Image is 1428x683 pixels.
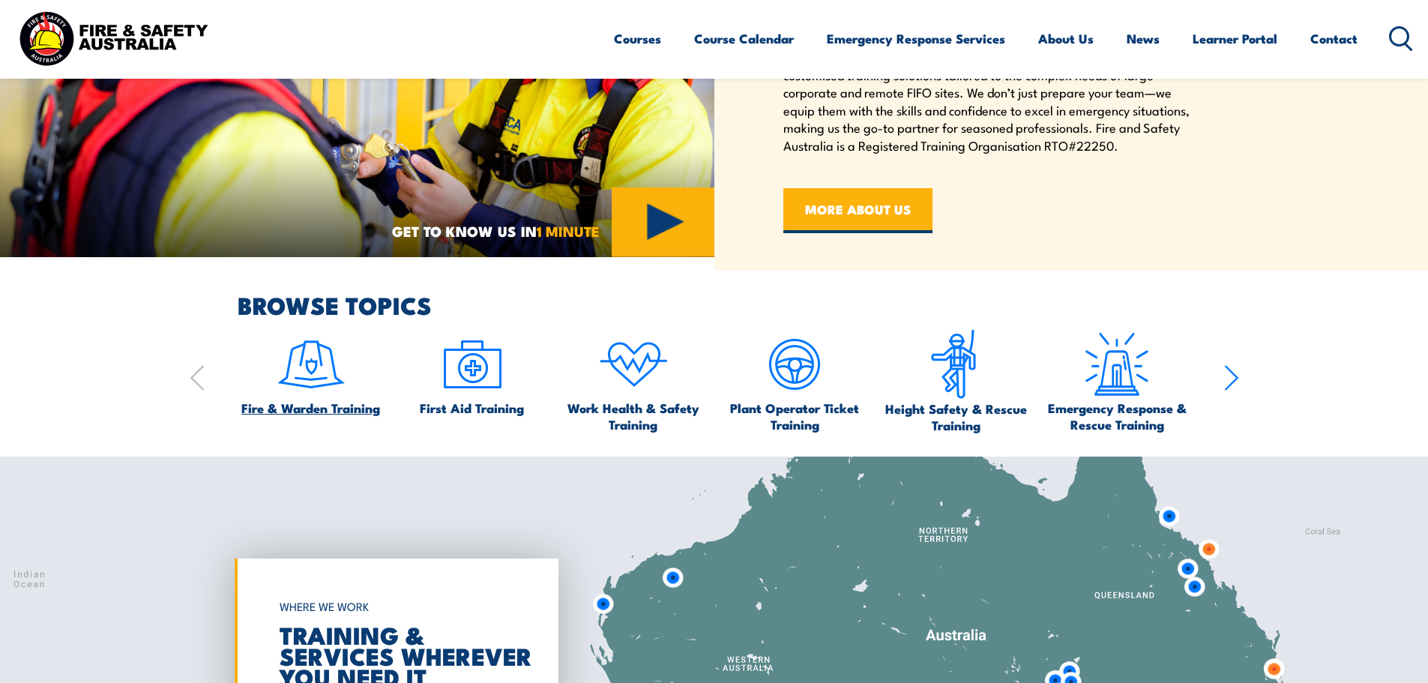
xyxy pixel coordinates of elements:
img: icon-6 [921,329,991,400]
a: Height Safety & Rescue Training [882,329,1029,433]
img: icon-1 [276,329,346,400]
span: Height Safety & Rescue Training [882,400,1029,433]
a: Course Calendar [694,19,794,58]
a: Work Health & Safety Training [560,329,707,433]
a: Learner Portal [1193,19,1277,58]
span: Fire & Warden Training [241,400,380,416]
span: Work Health & Safety Training [560,400,707,433]
img: icon-5 [759,329,830,400]
span: GET TO KNOW US IN [392,224,600,238]
a: Plant Operator Ticket Training [721,329,868,433]
span: Plant Operator Ticket Training [721,400,868,433]
img: icon-4 [598,329,669,400]
strong: 1 MINUTE [537,220,600,241]
img: icon-2 [437,329,507,400]
a: First Aid Training [420,329,524,416]
a: About Us [1038,19,1094,58]
a: Emergency Response Services [827,19,1005,58]
a: Emergency Response & Rescue Training [1043,329,1190,433]
a: Fire & Warden Training [241,329,380,416]
span: Emergency Response & Rescue Training [1043,400,1190,433]
p: We are recognised for our expertise in safety training and emergency response, serving Australia’... [783,13,1194,154]
a: Courses [614,19,661,58]
img: Emergency Response Icon [1082,329,1152,400]
a: Contact [1310,19,1358,58]
a: News [1127,19,1160,58]
a: MORE ABOUT US [783,188,933,233]
h2: BROWSE TOPICS [238,294,1239,315]
h6: WHERE WE WORK [280,593,506,620]
span: First Aid Training [420,400,524,416]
